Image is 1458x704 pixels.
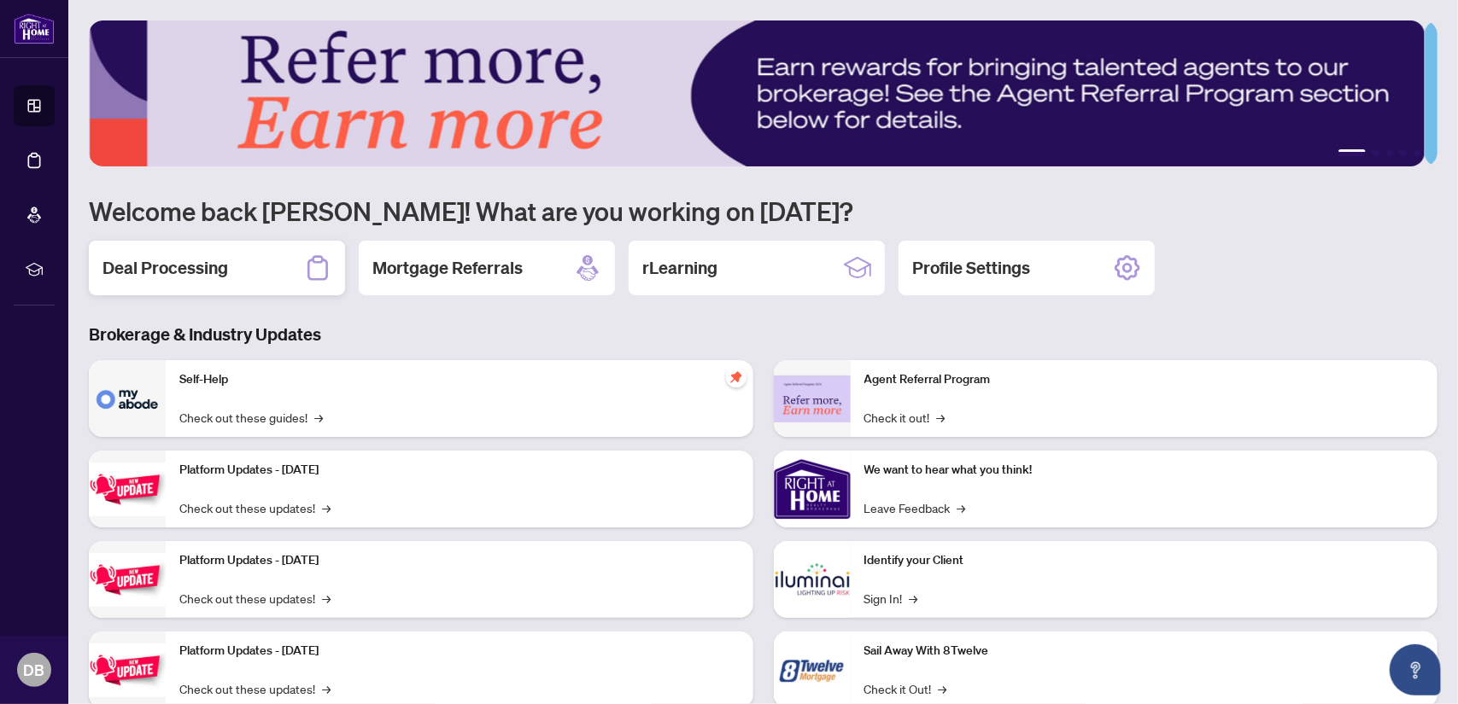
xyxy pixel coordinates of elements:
button: 4 [1400,149,1407,156]
a: Check it Out!→ [864,679,947,698]
button: 1 [1338,149,1366,156]
button: 2 [1373,149,1379,156]
span: → [314,408,323,427]
h1: Welcome back [PERSON_NAME]! What are you working on [DATE]? [89,195,1438,227]
h2: Deal Processing [102,256,228,280]
span: → [322,589,331,608]
img: Platform Updates - July 8, 2025 [89,553,166,607]
p: Identify your Client [864,551,1425,570]
img: Slide 0 [89,20,1425,166]
img: We want to hear what you think! [774,451,851,527]
a: Check out these updates!→ [179,679,331,698]
span: → [910,589,918,608]
button: 3 [1386,149,1393,156]
span: DB [24,658,45,682]
a: Check out these updates!→ [179,498,331,517]
span: → [322,498,331,517]
span: → [937,408,946,427]
p: Platform Updates - [DATE] [179,551,740,570]
span: → [939,679,947,698]
img: logo [14,13,55,44]
img: Agent Referral Program [774,375,851,422]
img: Platform Updates - June 23, 2025 [89,643,166,697]
p: Platform Updates - [DATE] [179,642,740,660]
span: → [322,679,331,698]
p: Agent Referral Program [864,370,1425,389]
h3: Brokerage & Industry Updates [89,323,1438,346]
span: → [957,498,966,517]
h2: Profile Settings [912,256,1030,280]
h2: rLearning [642,256,717,280]
span: pushpin [726,367,747,387]
p: Platform Updates - [DATE] [179,461,740,480]
button: 5 [1414,149,1420,156]
a: Leave Feedback→ [864,498,966,517]
p: Self-Help [179,370,740,389]
img: Self-Help [89,360,166,437]
p: Sail Away With 8Twelve [864,642,1425,660]
a: Check out these updates!→ [179,589,331,608]
h2: Mortgage Referrals [372,256,523,280]
button: Open asap [1390,644,1441,695]
img: Identify your Client [774,541,851,618]
img: Platform Updates - July 21, 2025 [89,463,166,516]
a: Check out these guides!→ [179,408,323,427]
p: We want to hear what you think! [864,461,1425,480]
a: Sign In!→ [864,589,918,608]
a: Check it out!→ [864,408,946,427]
